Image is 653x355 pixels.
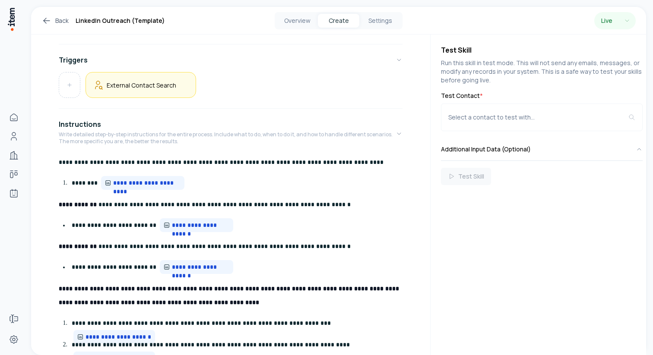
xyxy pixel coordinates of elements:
a: Settings [5,331,22,348]
h4: Triggers [59,55,88,65]
button: Overview [276,14,318,28]
h4: Test Skill [441,45,643,55]
a: People [5,128,22,145]
p: Run this skill in test mode. This will not send any emails, messages, or modify any records in yo... [441,59,643,85]
div: Triggers [59,72,403,105]
a: Deals [5,166,22,183]
a: Back [41,16,69,26]
label: Test Contact [441,91,643,100]
button: Additional Input Data (Optional) [441,138,643,160]
a: Companies [5,147,22,164]
div: Select a contact to test with... [448,113,628,122]
button: InstructionsWrite detailed step-by-step instructions for the entire process. Include what to do, ... [59,112,403,155]
button: Create [318,14,359,28]
h1: LinkedIn Outreach (Template) [76,16,165,26]
h4: Instructions [59,119,101,129]
p: Write detailed step-by-step instructions for the entire process. Include what to do, when to do i... [59,131,396,145]
a: Agents [5,185,22,202]
button: Settings [359,14,401,28]
button: Triggers [59,48,403,72]
a: Home [5,109,22,126]
a: Forms [5,310,22,327]
h5: External Contact Search [107,81,176,89]
img: Item Brain Logo [7,7,16,31]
